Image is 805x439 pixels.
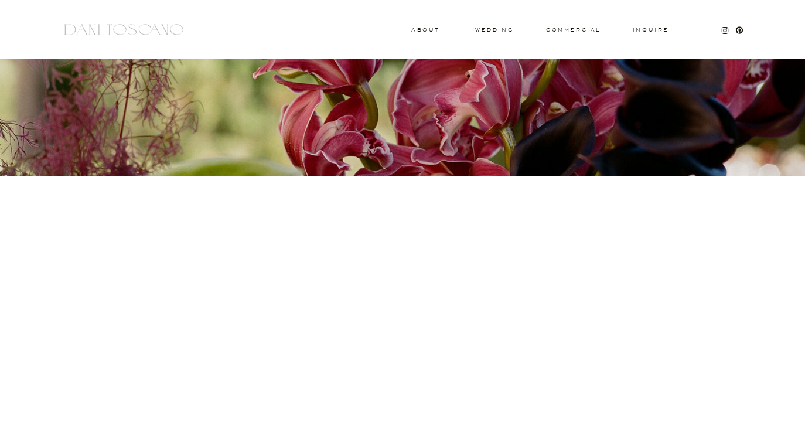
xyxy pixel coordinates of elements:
a: About [411,28,437,32]
a: commercial [546,28,600,32]
a: Inquire [632,28,670,33]
a: wedding [475,28,513,32]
